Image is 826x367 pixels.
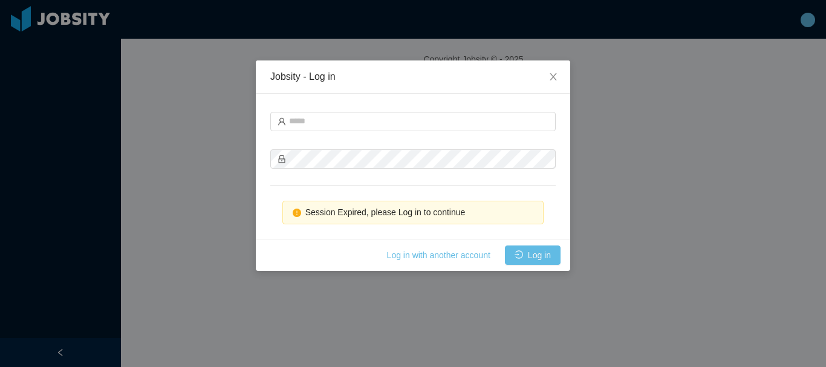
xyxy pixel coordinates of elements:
i: icon: exclamation-circle [293,209,301,217]
i: icon: lock [278,155,286,163]
div: Jobsity - Log in [270,70,556,83]
button: Close [536,60,570,94]
span: Session Expired, please Log in to continue [305,207,466,217]
button: icon: loginLog in [505,245,561,265]
button: Log in with another account [377,245,500,265]
i: icon: close [548,72,558,82]
i: icon: user [278,117,286,126]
